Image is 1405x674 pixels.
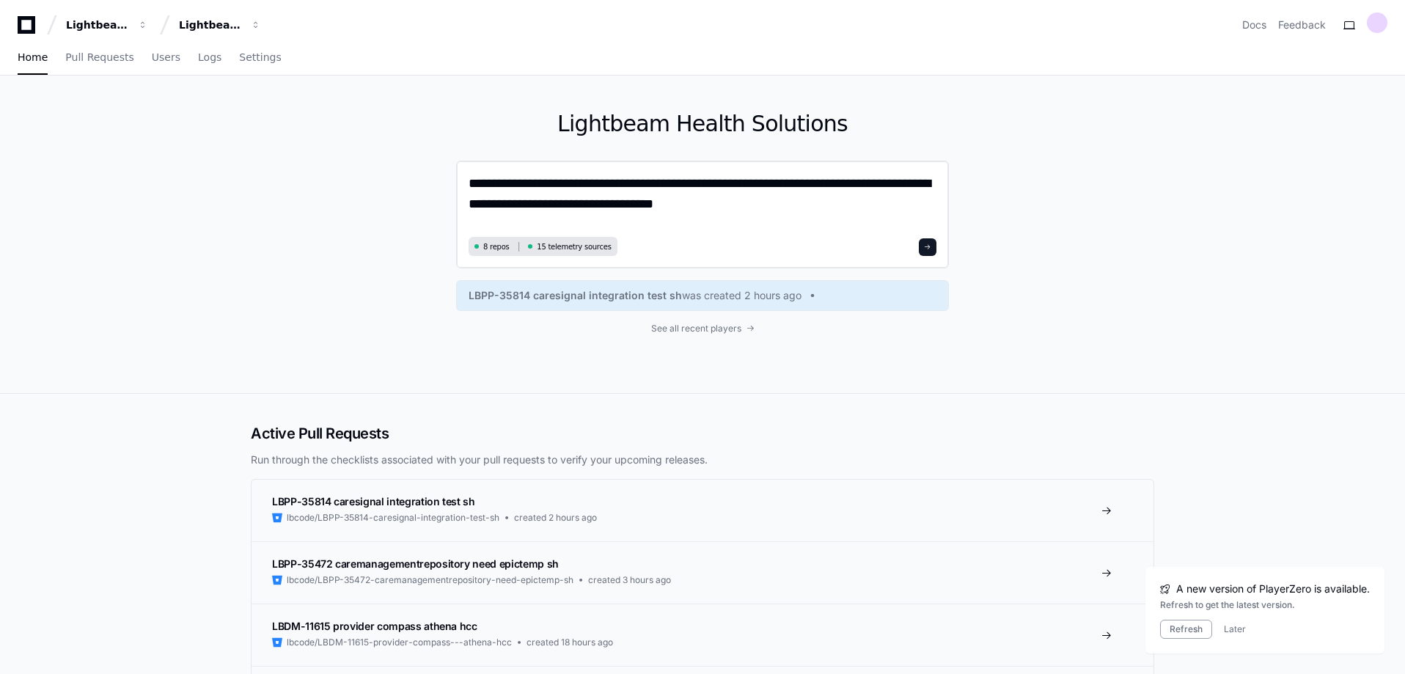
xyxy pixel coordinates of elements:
[483,241,510,252] span: 8 repos
[456,111,949,137] h1: Lightbeam Health Solutions
[287,512,499,524] span: lbcode/LBPP-35814-caresignal-integration-test-sh
[252,604,1153,666] a: LBDM-11615 provider compass athena hcclbcode/LBDM-11615-provider-compass---athena-hcccreated 18 h...
[198,53,221,62] span: Logs
[287,574,573,586] span: lbcode/LBPP-35472-caremanagementrepository-need-epictemp-sh
[252,541,1153,604] a: LBPP-35472 caremanagementrepository need epictemp shlbcode/LBPP-35472-caremanagementrepository-ne...
[651,323,741,334] span: See all recent players
[537,241,611,252] span: 15 telemetry sources
[66,18,129,32] div: Lightbeam Health
[456,323,949,334] a: See all recent players
[65,53,133,62] span: Pull Requests
[252,480,1153,541] a: LBPP-35814 caresignal integration test shlbcode/LBPP-35814-caresignal-integration-test-shcreated ...
[152,53,180,62] span: Users
[287,637,512,648] span: lbcode/LBDM-11615-provider-compass---athena-hcc
[18,41,48,75] a: Home
[682,288,801,303] span: was created 2 hours ago
[18,53,48,62] span: Home
[1278,18,1326,32] button: Feedback
[152,41,180,75] a: Users
[272,495,475,508] span: LBPP-35814 caresignal integration test sh
[1160,620,1212,639] button: Refresh
[514,512,597,524] span: created 2 hours ago
[1160,599,1370,611] div: Refresh to get the latest version.
[588,574,671,586] span: created 3 hours ago
[272,620,477,632] span: LBDM-11615 provider compass athena hcc
[198,41,221,75] a: Logs
[1224,623,1246,635] button: Later
[239,41,281,75] a: Settings
[65,41,133,75] a: Pull Requests
[1242,18,1266,32] a: Docs
[469,288,936,303] a: LBPP-35814 caresignal integration test shwas created 2 hours ago
[239,53,281,62] span: Settings
[527,637,613,648] span: created 18 hours ago
[179,18,242,32] div: Lightbeam Health Solutions
[272,557,559,570] span: LBPP-35472 caremanagementrepository need epictemp sh
[173,12,267,38] button: Lightbeam Health Solutions
[251,453,1154,467] p: Run through the checklists associated with your pull requests to verify your upcoming releases.
[1176,582,1370,596] span: A new version of PlayerZero is available.
[469,288,682,303] span: LBPP-35814 caresignal integration test sh
[251,423,1154,444] h2: Active Pull Requests
[60,12,154,38] button: Lightbeam Health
